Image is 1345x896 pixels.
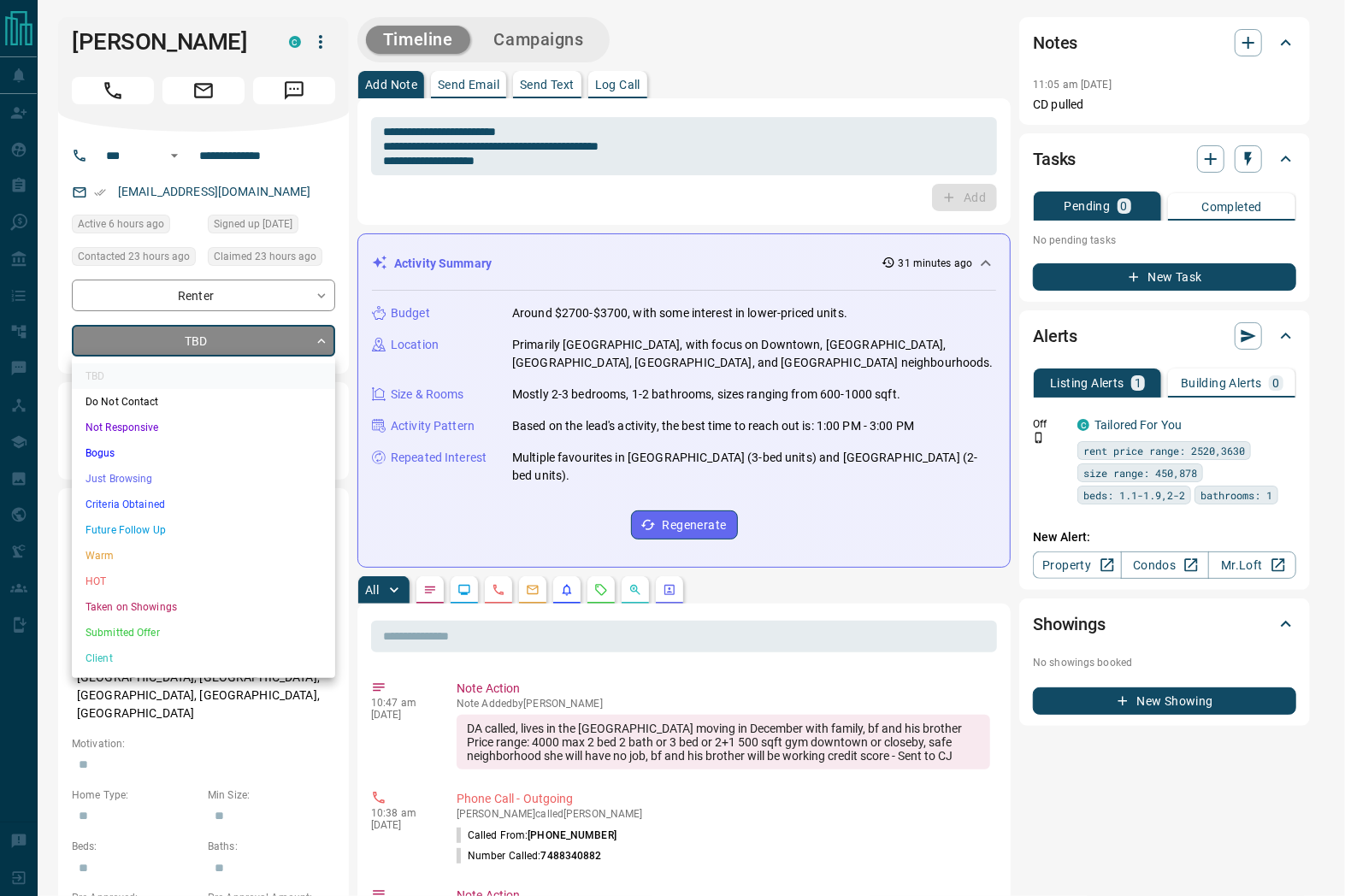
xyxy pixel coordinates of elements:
li: Do Not Contact [72,389,335,415]
li: Warm [72,543,335,569]
li: HOT [72,569,335,594]
li: Bogus [72,440,335,466]
li: Criteria Obtained [72,492,335,517]
li: Not Responsive [72,415,335,440]
li: Client [72,645,335,671]
li: Just Browsing [72,466,335,492]
li: Submitted Offer [72,620,335,645]
li: Taken on Showings [72,594,335,620]
li: Future Follow Up [72,517,335,543]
